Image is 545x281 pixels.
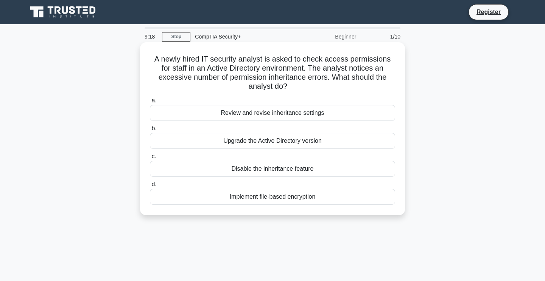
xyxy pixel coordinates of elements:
[361,29,405,44] div: 1/10
[162,32,190,42] a: Stop
[151,153,156,159] span: c.
[140,29,162,44] div: 9:18
[472,7,505,17] a: Register
[150,161,395,177] div: Disable the inheritance feature
[150,189,395,205] div: Implement file-based encryption
[149,54,396,91] h5: A newly hired IT security analyst is asked to check access permissions for staff in an Active Dir...
[150,105,395,121] div: Review and revise inheritance settings
[151,97,156,103] span: a.
[294,29,361,44] div: Beginner
[151,125,156,131] span: b.
[190,29,294,44] div: CompTIA Security+
[150,133,395,149] div: Upgrade the Active Directory version
[151,181,156,187] span: d.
